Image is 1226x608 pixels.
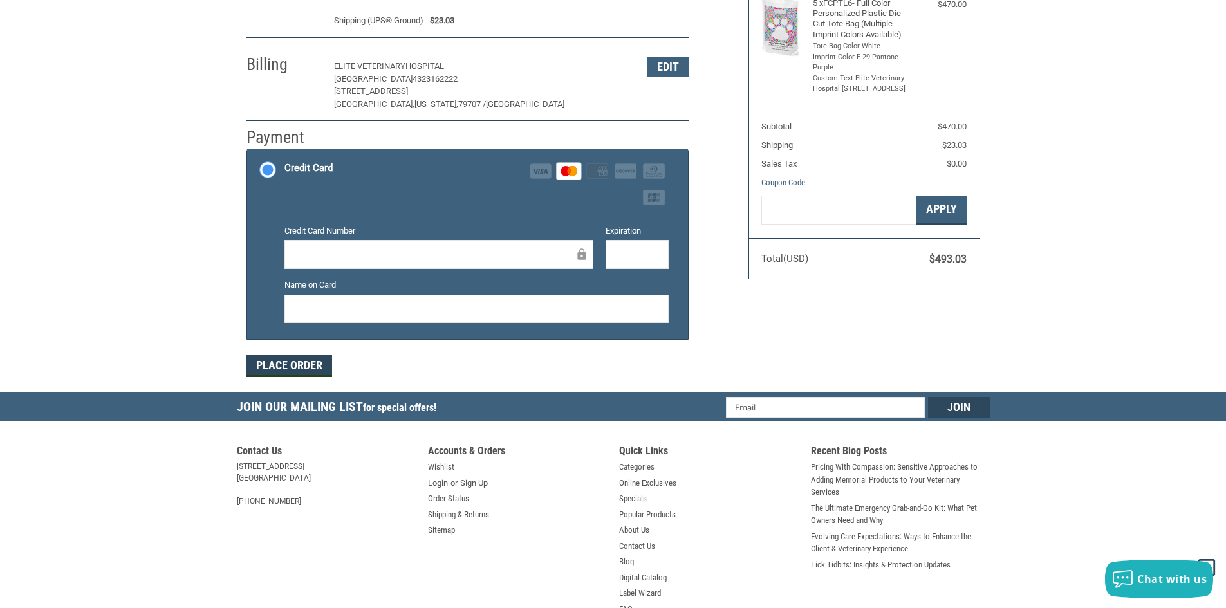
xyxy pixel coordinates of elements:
[619,445,798,461] h5: Quick Links
[334,61,405,71] span: Elite Veterinary
[423,14,454,27] span: $23.03
[726,397,925,418] input: Email
[761,178,805,187] a: Coupon Code
[413,74,458,84] span: 4323162222
[619,540,655,553] a: Contact Us
[619,524,649,537] a: About Us
[428,477,448,490] a: Login
[619,477,676,490] a: Online Exclusives
[811,502,990,527] a: The Ultimate Emergency Grab-and-Go Kit: What Pet Owners Need and Why
[606,225,669,237] label: Expiration
[619,508,676,521] a: Popular Products
[237,392,443,425] h5: Join Our Mailing List
[363,401,436,414] span: for special offers!
[246,54,322,75] h2: Billing
[928,397,990,418] input: Join
[428,524,455,537] a: Sitemap
[1105,560,1213,598] button: Chat with us
[761,159,797,169] span: Sales Tax
[334,14,423,27] span: Shipping (UPS® Ground)
[414,99,458,109] span: [US_STATE],
[428,461,454,474] a: Wishlist
[647,57,689,77] button: Edit
[334,86,408,96] span: [STREET_ADDRESS]
[443,477,465,490] span: or
[334,74,413,84] span: [GEOGRAPHIC_DATA]
[237,461,416,507] address: [STREET_ADDRESS] [GEOGRAPHIC_DATA] [PHONE_NUMBER]
[916,196,967,225] button: Apply
[486,99,564,109] span: [GEOGRAPHIC_DATA]
[811,461,990,499] a: Pricing With Compassion: Sensitive Approaches to Adding Memorial Products to Your Veterinary Serv...
[761,140,793,150] span: Shipping
[619,555,634,568] a: Blog
[811,558,951,571] a: Tick Tidbits: Insights & Protection Updates
[284,158,333,179] div: Credit Card
[405,61,444,71] span: Hospital
[811,445,990,461] h5: Recent Blog Posts
[284,279,669,291] label: Name on Card
[813,73,913,95] li: Custom Text Elite Veterinary Hospital [STREET_ADDRESS]
[1137,572,1207,586] span: Chat with us
[947,159,967,169] span: $0.00
[237,445,416,461] h5: Contact Us
[458,99,486,109] span: 79707 /
[619,571,667,584] a: Digital Catalog
[761,253,808,264] span: Total (USD)
[246,355,332,377] button: Place Order
[761,122,792,131] span: Subtotal
[428,508,489,521] a: Shipping & Returns
[460,477,488,490] a: Sign Up
[938,122,967,131] span: $470.00
[619,587,661,600] a: Label Wizard
[619,461,655,474] a: Categories
[929,253,967,265] span: $493.03
[428,445,607,461] h5: Accounts & Orders
[619,492,647,505] a: Specials
[811,530,990,555] a: Evolving Care Expectations: Ways to Enhance the Client & Veterinary Experience
[334,99,414,109] span: [GEOGRAPHIC_DATA],
[942,140,967,150] span: $23.03
[813,41,913,52] li: Tote Bag Color White
[428,492,469,505] a: Order Status
[761,196,916,225] input: Gift Certificate or Coupon Code
[284,225,593,237] label: Credit Card Number
[246,127,322,148] h2: Payment
[813,52,913,73] li: Imprint Color F-29 Pantone Purple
